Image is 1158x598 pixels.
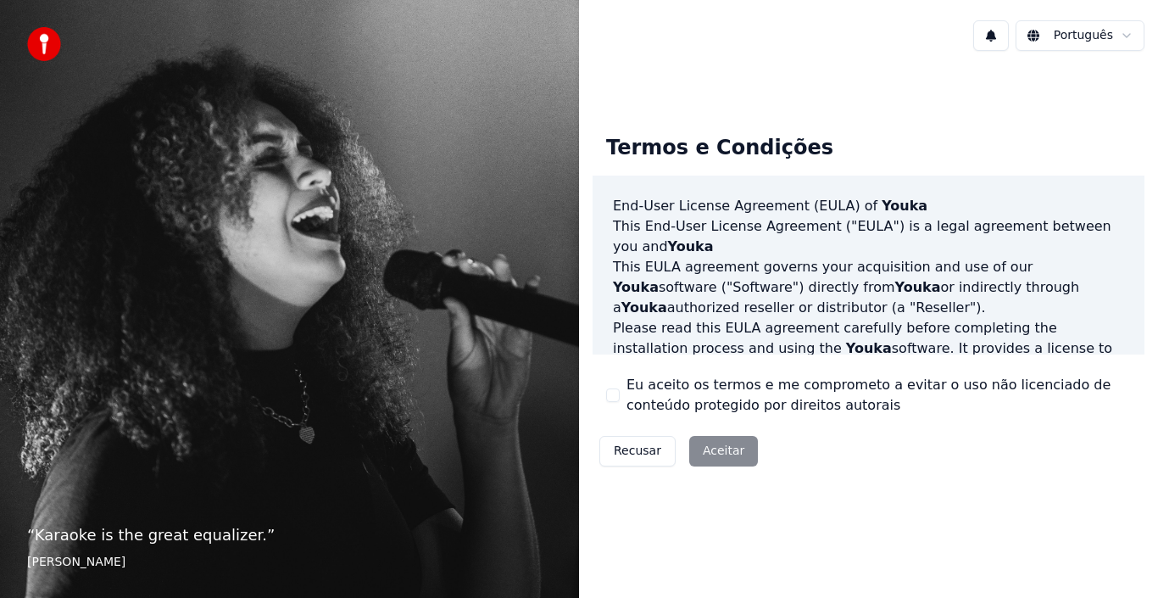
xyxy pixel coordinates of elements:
[668,238,714,254] span: Youka
[613,257,1124,318] p: This EULA agreement governs your acquisition and use of our software ("Software") directly from o...
[613,318,1124,400] p: Please read this EULA agreement carefully before completing the installation process and using th...
[27,523,552,547] p: “ Karaoke is the great equalizer. ”
[613,196,1124,216] h3: End-User License Agreement (EULA) of
[882,198,927,214] span: Youka
[895,279,941,295] span: Youka
[846,340,892,356] span: Youka
[613,279,659,295] span: Youka
[27,554,552,571] footer: [PERSON_NAME]
[621,299,667,316] span: Youka
[613,216,1124,257] p: This End-User License Agreement ("EULA") is a legal agreement between you and
[626,375,1131,416] label: Eu aceito os termos e me comprometo a evitar o uso não licenciado de conteúdo protegido por direi...
[27,27,61,61] img: youka
[593,121,847,176] div: Termos e Condições
[599,436,676,467] button: Recusar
